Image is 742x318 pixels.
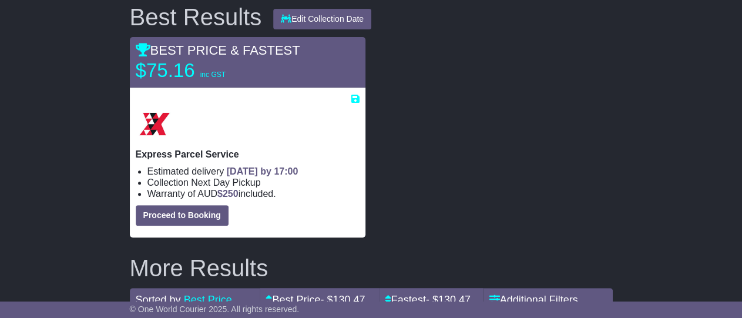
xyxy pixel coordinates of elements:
div: Best Results [124,4,268,30]
button: Edit Collection Date [273,9,371,29]
span: inc GST [200,71,226,79]
a: Best Price- $130.47 [266,294,365,306]
li: Warranty of AUD included. [147,188,360,199]
li: Estimated delivery [147,166,360,177]
a: Best Price [184,294,232,306]
p: Express Parcel Service [136,149,360,160]
span: Sorted by [136,294,181,306]
span: - $ [426,294,471,306]
span: - $ [320,294,365,306]
span: 250 [223,189,239,199]
span: 130.47 [438,294,471,306]
span: [DATE] by 17:00 [227,166,298,176]
img: Border Express: Express Parcel Service [136,105,173,143]
span: BEST PRICE & FASTEST [136,43,300,58]
li: Collection [147,177,360,188]
a: Fastest- $130.47 [385,294,471,306]
a: Additional Filters [489,294,578,306]
span: $ [217,189,239,199]
span: © One World Courier 2025. All rights reserved. [130,304,300,314]
span: 130.47 [333,294,365,306]
p: $75.16 [136,59,283,82]
h2: More Results [130,255,613,281]
span: Next Day Pickup [191,178,260,188]
button: Proceed to Booking [136,205,229,226]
